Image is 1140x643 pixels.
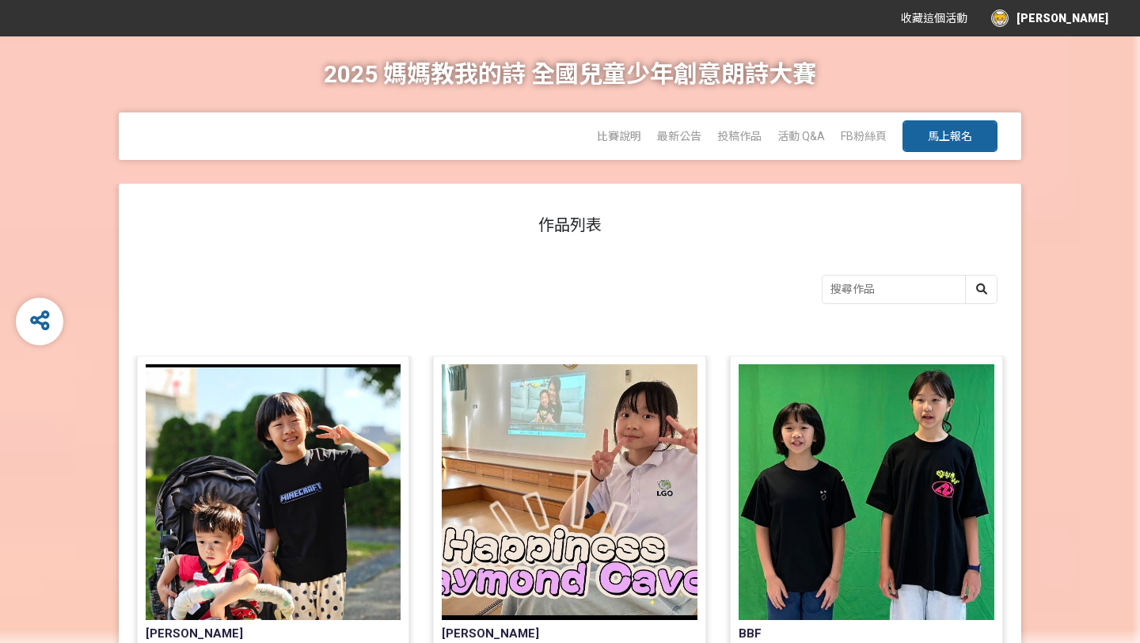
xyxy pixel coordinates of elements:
[597,130,641,143] a: 比賽說明
[146,625,350,643] div: [PERSON_NAME]
[777,130,825,143] a: 活動 Q&A
[142,215,997,234] h1: 作品列表
[901,12,967,25] span: 收藏這個活動
[442,625,646,643] div: [PERSON_NAME]
[823,276,997,303] input: 搜尋作品
[657,130,701,143] a: 最新公告
[717,130,762,143] a: 投稿作品
[928,130,972,143] span: 馬上報名
[739,625,943,643] div: BBF
[841,130,887,143] a: FB粉絲頁
[324,36,816,112] h1: 2025 媽媽教我的詩 全國兒童少年創意朗詩大賽
[902,120,997,152] button: 馬上報名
